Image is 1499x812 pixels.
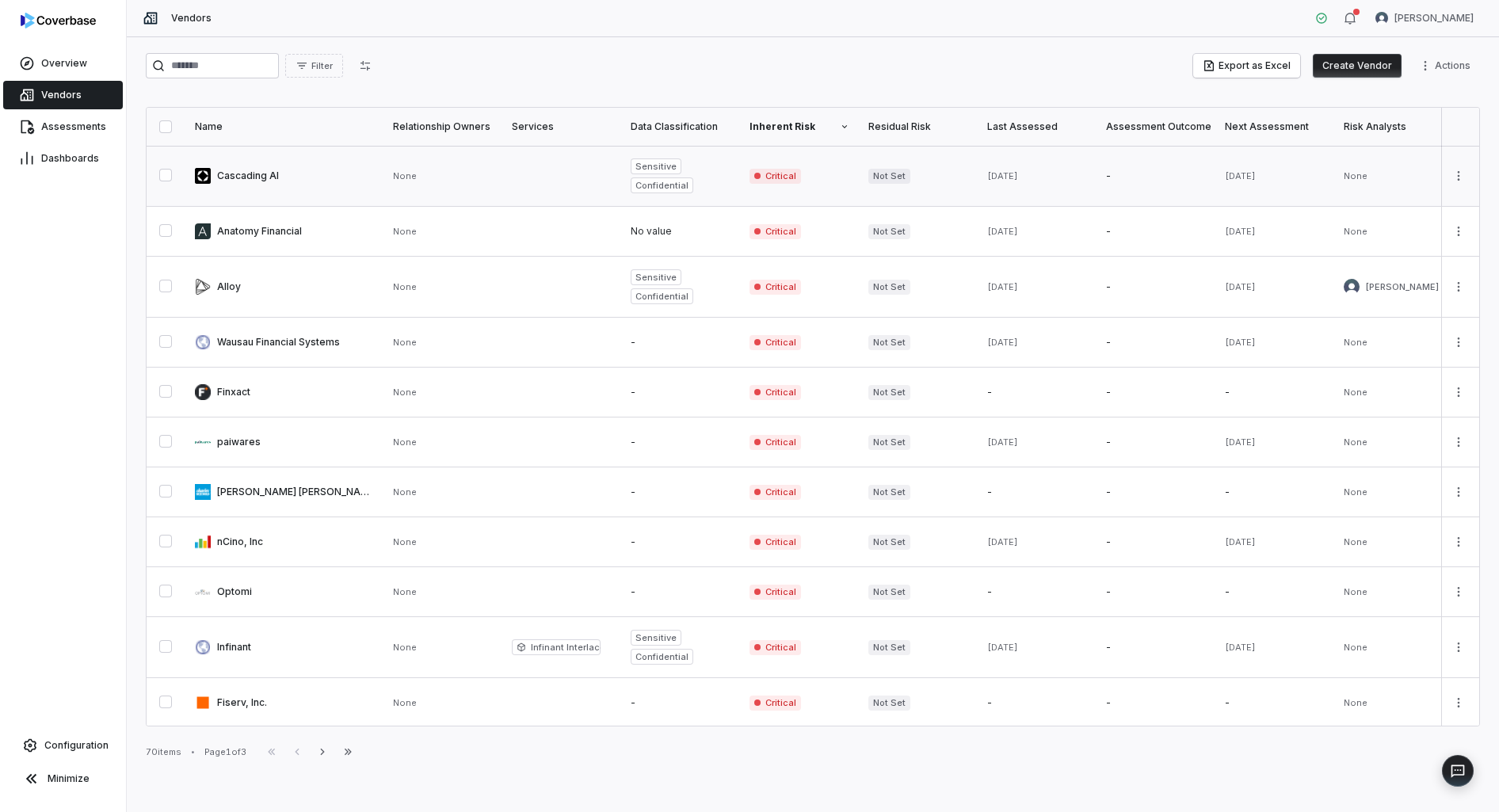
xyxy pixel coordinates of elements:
span: [DATE] [1225,536,1256,547]
div: Last Assessed [987,120,1087,133]
button: More actions [1446,480,1471,504]
span: Not Set [868,640,910,655]
td: - [621,368,740,417]
div: Services [512,120,612,133]
td: - [1215,678,1334,728]
td: - [1097,318,1215,368]
button: More actions [1446,219,1471,243]
div: Residual Risk [868,120,968,133]
span: [DATE] [987,642,1018,653]
span: [DATE] [1225,436,1256,448]
span: Dashboards [41,152,99,165]
button: More actions [1446,430,1471,454]
button: More actions [1446,635,1471,659]
td: - [1097,368,1215,417]
span: [DATE] [1225,642,1256,653]
div: Page 1 of 3 [204,746,246,758]
span: Not Set [868,435,910,450]
td: - [1215,567,1334,617]
span: Not Set [868,585,910,600]
button: More actions [1446,164,1471,188]
td: - [978,567,1097,617]
div: Name [195,120,374,133]
span: [DATE] [987,436,1018,448]
img: logo-D7KZi-bG.svg [21,13,96,29]
span: Not Set [868,535,910,550]
button: More actions [1446,530,1471,554]
button: Filter [285,54,343,78]
span: Critical [749,585,801,600]
span: Critical [749,485,801,500]
span: Sensitive [635,160,677,173]
span: Critical [749,696,801,711]
span: Confidential [635,650,688,663]
td: - [621,678,740,728]
span: Critical [749,224,801,239]
td: - [978,467,1097,517]
span: Critical [749,640,801,655]
span: Filter [311,60,333,72]
span: Sensitive [635,631,677,644]
a: Assessments [3,112,123,141]
td: - [1097,467,1215,517]
span: [DATE] [1225,281,1256,292]
div: Next Assessment [1225,120,1325,133]
button: Create Vendor [1313,54,1402,78]
div: Assessment Outcome [1106,120,1206,133]
div: 70 items [146,746,181,758]
span: [DATE] [1225,170,1256,181]
a: Overview [3,49,123,78]
td: - [1097,517,1215,567]
td: - [1215,368,1334,417]
span: Critical [749,385,801,400]
td: - [978,368,1097,417]
td: - [621,467,740,517]
span: Vendors [171,12,212,25]
button: More actions [1446,691,1471,715]
td: - [1097,146,1215,207]
button: Minimize [6,763,120,795]
span: Assessments [41,120,106,133]
td: - [621,417,740,467]
td: - [621,567,740,617]
button: More actions [1446,275,1471,299]
span: Critical [749,435,801,450]
span: [DATE] [987,226,1018,237]
span: Not Set [868,169,910,184]
span: Minimize [48,772,90,785]
button: More actions [1446,380,1471,404]
span: Not Set [868,224,910,239]
td: - [621,318,740,368]
div: Risk Analysts [1344,120,1444,133]
td: - [1097,207,1215,257]
a: Vendors [3,81,123,109]
button: Gerald Pe avatar[PERSON_NAME] [1366,6,1483,30]
span: No value [631,225,672,238]
img: Gerald Pe avatar [1375,12,1388,25]
img: Gerald Pe avatar [1344,279,1360,295]
span: Confidential [635,179,688,192]
span: [DATE] [1225,226,1256,237]
a: Configuration [6,731,120,760]
td: - [1097,257,1215,318]
span: Confidential [635,290,688,303]
span: Not Set [868,280,910,295]
td: - [1097,417,1215,467]
span: Critical [749,535,801,550]
span: Overview [41,57,87,70]
button: More actions [1446,580,1471,604]
td: - [1097,567,1215,617]
span: Critical [749,335,801,350]
td: - [1097,678,1215,728]
td: - [1097,617,1215,678]
div: Relationship Owners [393,120,493,133]
span: Sensitive [635,271,677,284]
span: Vendors [41,89,82,101]
td: - [978,678,1097,728]
button: More actions [1414,54,1480,78]
span: [DATE] [987,337,1018,348]
span: [PERSON_NAME] [1366,281,1439,293]
div: • [191,746,195,757]
span: Critical [749,169,801,184]
span: Configuration [44,739,109,752]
